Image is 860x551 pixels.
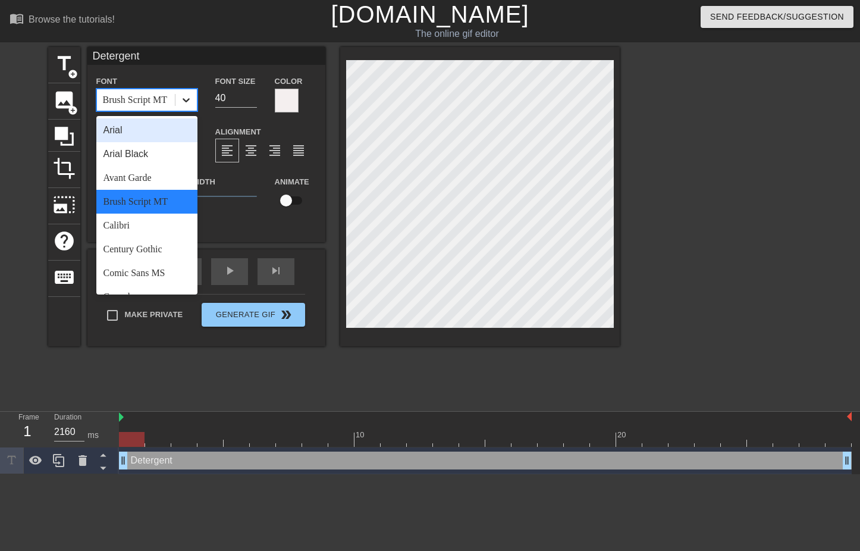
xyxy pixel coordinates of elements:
[53,89,76,111] span: image
[10,11,115,30] a: Browse the tutorials!
[96,190,197,214] div: Brush Script MT
[275,76,303,87] label: Color
[87,429,99,442] div: ms
[10,412,45,446] div: Frame
[53,230,76,252] span: help
[710,10,844,24] span: Send Feedback/Suggestion
[617,429,628,441] div: 20
[275,176,309,188] label: Animate
[96,237,197,261] div: Century Gothic
[220,143,234,158] span: format_align_left
[96,166,197,190] div: Avant Garde
[96,285,197,309] div: Consolas
[291,143,306,158] span: format_align_justify
[53,266,76,289] span: keyboard
[96,214,197,237] div: Calibri
[96,142,197,166] div: Arial Black
[701,6,853,28] button: Send Feedback/Suggestion
[29,14,115,24] div: Browse the tutorials!
[53,157,76,180] span: crop
[202,303,305,327] button: Generate Gif
[53,52,76,75] span: title
[117,455,129,467] span: drag_handle
[268,143,282,158] span: format_align_right
[54,414,81,421] label: Duration
[215,76,256,87] label: Font Size
[96,118,197,142] div: Arial
[68,105,78,115] span: add_circle
[279,308,293,322] span: double_arrow
[68,69,78,79] span: add_circle
[103,93,167,107] div: Brush Script MT
[10,11,24,26] span: menu_book
[96,76,117,87] label: Font
[53,193,76,216] span: photo_size_select_large
[222,264,237,278] span: play_arrow
[206,308,300,322] span: Generate Gif
[841,455,853,467] span: drag_handle
[269,264,283,278] span: skip_next
[125,309,183,321] span: Make Private
[847,412,852,421] img: bound-end.png
[331,1,529,27] a: [DOMAIN_NAME]
[293,27,622,41] div: The online gif editor
[244,143,258,158] span: format_align_center
[18,421,36,442] div: 1
[215,126,261,138] label: Alignment
[356,429,366,441] div: 10
[96,261,197,285] div: Comic Sans MS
